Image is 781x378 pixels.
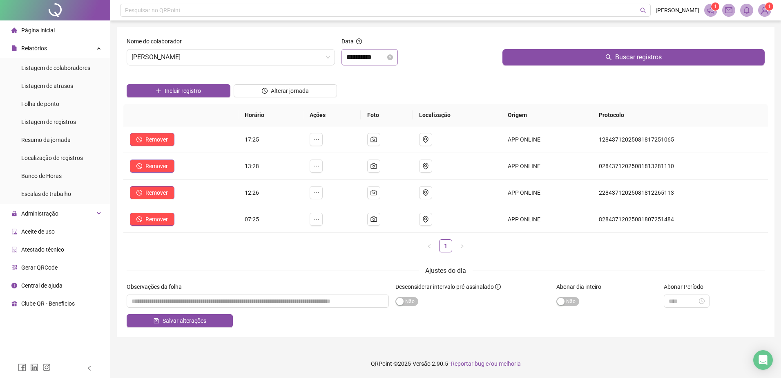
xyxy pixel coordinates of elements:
span: 07:25 [245,216,259,223]
span: Remover [145,188,168,197]
span: Buscar registros [615,52,662,62]
sup: Atualize o seu contato no menu Meus Dados [765,2,773,11]
td: APP ONLINE [501,126,592,153]
span: Versão [413,360,431,367]
div: Open Intercom Messenger [753,350,773,370]
span: Gerar QRCode [21,264,58,271]
li: Página anterior [423,239,436,252]
span: Listagem de colaboradores [21,65,90,71]
footer: QRPoint © 2025 - 2.90.5 - [110,349,781,378]
td: 02843712025081813281110 [592,153,768,180]
span: linkedin [30,363,38,371]
span: solution [11,247,17,252]
span: 13:28 [245,163,259,169]
span: environment [422,136,429,143]
span: Central de ajuda [21,282,62,289]
span: Clube QR - Beneficios [21,300,75,307]
span: Folha de ponto [21,101,59,107]
span: Desconsiderar intervalo pré-assinalado [395,283,494,290]
span: facebook [18,363,26,371]
span: Atestado técnico [21,246,64,253]
span: environment [422,189,429,196]
span: Salvar alterações [163,316,206,325]
td: 82843712025081807251484 [592,206,768,233]
span: notification [707,7,714,14]
label: Observações da folha [127,282,187,291]
sup: 1 [711,2,719,11]
span: environment [422,163,429,169]
button: Remover [130,160,174,173]
button: right [455,239,469,252]
span: stop [136,163,142,169]
span: Localização de registros [21,155,83,161]
td: 22843712025081812265113 [592,180,768,206]
span: Escalas de trabalho [21,191,71,197]
th: Foto [361,104,413,126]
span: Administração [21,210,58,217]
button: left [423,239,436,252]
span: [PERSON_NAME] [656,6,699,15]
span: ellipsis [313,163,319,169]
span: instagram [42,363,51,371]
span: search [640,7,646,13]
span: environment [422,216,429,223]
td: 12843712025081817251065 [592,126,768,153]
span: Aceite de uso [21,228,55,235]
span: Remover [145,215,168,224]
span: Reportar bug e/ou melhoria [451,360,521,367]
span: info-circle [11,283,17,288]
span: right [460,244,464,249]
a: 1 [440,240,452,252]
span: camera [370,136,377,143]
span: 17:25 [245,136,259,143]
th: Ações [303,104,361,126]
li: 1 [439,239,452,252]
span: lock [11,211,17,216]
span: gift [11,301,17,306]
span: plus [156,88,161,94]
span: ellipsis [313,189,319,196]
button: Buscar registros [502,49,765,65]
td: APP ONLINE [501,206,592,233]
label: Abonar Período [664,282,709,291]
span: Ajustes do dia [425,267,466,274]
td: APP ONLINE [501,153,592,180]
span: mail [725,7,732,14]
span: clock-circle [262,88,268,94]
span: Alterar jornada [271,86,309,95]
span: Relatórios [21,45,47,52]
span: bell [743,7,750,14]
span: qrcode [11,265,17,270]
label: Abonar dia inteiro [556,282,607,291]
img: 91630 [759,4,771,16]
button: Remover [130,133,174,146]
span: camera [370,216,377,223]
span: search [605,54,612,61]
span: question-circle [356,38,362,44]
span: Página inicial [21,27,55,34]
span: Listagem de registros [21,119,76,125]
span: Resumo da jornada [21,137,71,143]
span: stop [136,137,142,142]
button: Alterar jornada [234,84,337,97]
span: close-circle [387,54,393,60]
span: save [154,318,159,324]
span: JORDAN SANTOS VIEIRA [132,49,330,65]
span: 12:26 [245,189,259,196]
span: Incluir registro [165,86,201,95]
a: Alterar jornada [234,88,337,95]
th: Origem [501,104,592,126]
li: Próxima página [455,239,469,252]
span: camera [370,189,377,196]
span: Banco de Horas [21,173,62,179]
button: Remover [130,213,174,226]
span: home [11,27,17,33]
span: camera [370,163,377,169]
span: Data [341,38,354,45]
label: Nome do colaborador [127,37,187,46]
span: Remover [145,162,168,171]
span: ellipsis [313,136,319,143]
th: Horário [238,104,303,126]
button: Incluir registro [127,84,230,97]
